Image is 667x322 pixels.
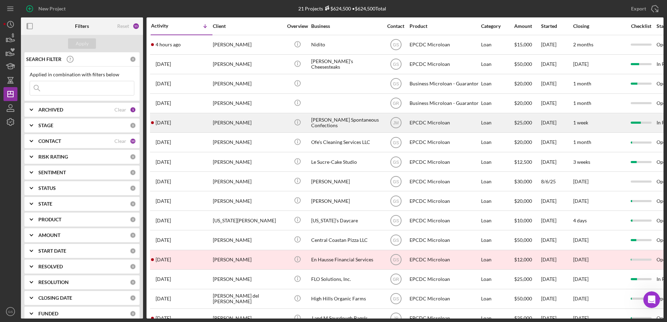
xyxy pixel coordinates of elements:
time: 1 week [573,120,588,125]
div: Central Coastan Pizza LLC [311,231,381,249]
text: GS [393,43,399,47]
div: 8/6/25 [541,172,572,191]
div: Export [631,2,646,16]
span: $20,000 [514,139,532,145]
div: Client [213,23,283,29]
span: $25,000 [514,276,532,282]
div: Applied in combination with filters below [30,72,134,77]
div: EPCDC Microloan [410,114,479,132]
div: 21 Projects • $624,500 Total [298,6,386,11]
div: [DATE] [541,251,572,269]
div: [PERSON_NAME] [213,270,283,289]
b: STATUS [38,185,56,191]
time: 2025-08-08 01:03 [156,237,171,243]
text: GS [393,218,399,223]
div: Loan [481,114,514,132]
div: EPCDC Microloan [410,153,479,171]
div: EPCDC Microloan [410,192,479,210]
text: GS [393,62,399,67]
div: [DATE] [541,290,572,308]
div: 0 [130,185,136,191]
time: [DATE] [573,198,589,204]
time: 2025-09-25 18:33 [156,159,171,165]
text: JR [393,316,398,321]
div: Loan [481,172,514,191]
div: 0 [130,248,136,254]
div: [DATE] [541,75,572,93]
div: [DATE] [541,153,572,171]
text: GS [8,310,13,314]
div: [US_STATE]’s Daycare [311,211,381,230]
span: $50,000 [514,237,532,243]
div: [US_STATE][PERSON_NAME] [213,211,283,230]
time: 2025-09-30 02:05 [156,100,171,106]
div: New Project [38,2,66,16]
time: [DATE] [573,276,589,282]
text: GS [393,199,399,204]
span: $20,000 [514,100,532,106]
div: Business Microloan - Guarantor [410,94,479,113]
div: [DATE] [541,231,572,249]
time: 1 month [573,100,591,106]
b: PRODUCT [38,217,61,222]
div: 1 [130,107,136,113]
time: 2025-10-01 19:39 [156,42,181,47]
b: AMOUNT [38,232,60,238]
div: [DATE] [541,94,572,113]
time: [DATE] [573,61,589,67]
time: 1 month [573,80,591,86]
div: 0 [130,216,136,223]
div: [DATE] [541,55,572,74]
div: [DATE] [541,192,572,210]
b: RESOLVED [38,264,63,269]
div: [DATE] [541,133,572,152]
text: GS [393,258,399,262]
time: [DATE] [573,315,589,321]
div: [PERSON_NAME] [213,133,283,152]
div: 0 [130,201,136,207]
time: [DATE] [573,296,589,301]
div: Loan [481,36,514,54]
time: 2025-09-30 21:44 [156,61,171,67]
time: 2025-09-26 03:26 [156,120,171,125]
div: [PERSON_NAME] [311,172,381,191]
div: [PERSON_NAME] [213,172,283,191]
iframe: Intercom live chat [643,291,660,308]
div: Business [311,23,381,29]
time: 2025-05-19 22:11 [156,315,171,321]
div: Reset [117,23,129,29]
div: 0 [130,295,136,301]
div: En Hausse Financial Services [311,251,381,269]
div: Loan [481,55,514,74]
text: JM [393,121,399,125]
div: Loan [481,75,514,93]
div: 0 [130,279,136,285]
div: 10 [130,138,136,144]
b: STATE [38,201,52,207]
b: ARCHIVED [38,107,63,113]
time: 2025-09-30 03:34 [156,81,171,86]
div: [DATE] [541,270,572,289]
b: CONTACT [38,138,61,144]
b: CLOSING DATE [38,295,72,301]
div: Overview [284,23,310,29]
div: $624,500 [323,6,351,11]
span: $10,000 [514,217,532,223]
time: 2025-06-16 18:03 [156,296,171,301]
div: Loan [481,290,514,308]
div: [PERSON_NAME] [311,192,381,210]
div: Started [541,23,572,29]
b: FUNDED [38,311,58,316]
div: High Hills Organic Farms [311,290,381,308]
div: EPCDC Microloan [410,55,479,74]
b: START DATE [38,248,66,254]
div: Product [410,23,479,29]
time: [DATE] [573,237,589,243]
div: FLO Solutions, Inc. [311,270,381,289]
div: EPCDC Microloan [410,251,479,269]
div: Clear [114,138,126,144]
text: GS [393,160,399,164]
div: 0 [130,169,136,176]
div: EPCDC Microloan [410,172,479,191]
div: Ofe's Cleaning Services LLC [311,133,381,152]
